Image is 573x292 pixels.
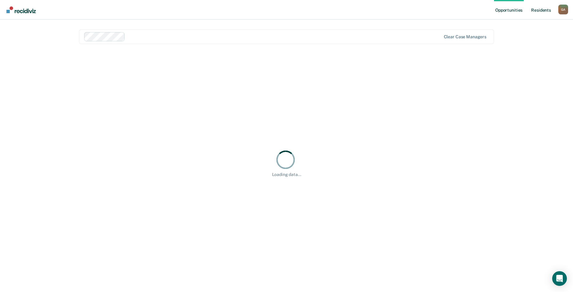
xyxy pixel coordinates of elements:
[444,34,486,39] div: Clear case managers
[6,6,36,13] img: Recidiviz
[558,5,568,14] button: Profile dropdown button
[558,5,568,14] div: G A
[272,172,301,177] div: Loading data...
[552,271,567,286] div: Open Intercom Messenger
